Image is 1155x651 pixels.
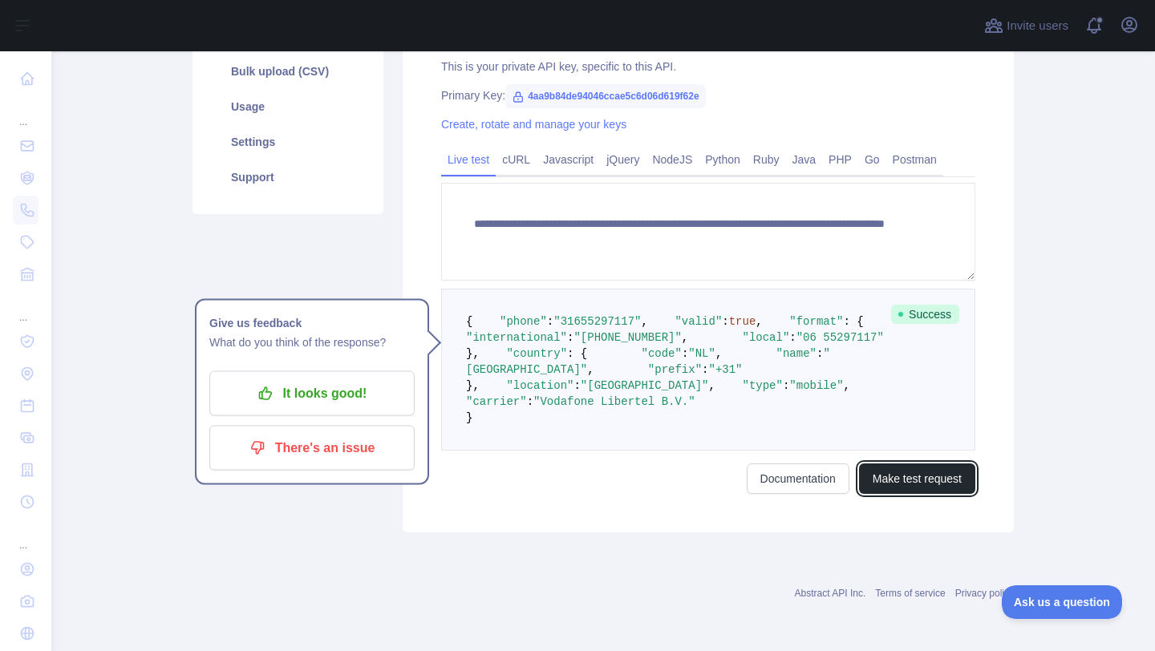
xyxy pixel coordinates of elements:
[209,313,415,333] h1: Give us feedback
[533,395,695,408] span: "Vodafone Libertel B.V."
[648,363,702,376] span: "prefix"
[708,379,715,392] span: ,
[783,379,789,392] span: :
[212,54,364,89] a: Bulk upload (CSV)
[955,588,1014,599] a: Privacy policy
[466,347,480,360] span: },
[789,379,843,392] span: "mobile"
[500,315,547,328] span: "phone"
[646,147,699,172] a: NodeJS
[441,118,626,131] a: Create, rotate and manage your keys
[13,292,38,324] div: ...
[729,315,756,328] span: true
[822,147,858,172] a: PHP
[875,588,945,599] a: Terms of service
[641,347,681,360] span: "code"
[13,96,38,128] div: ...
[789,331,796,344] span: :
[1002,585,1123,619] iframe: Toggle Customer Support
[567,347,587,360] span: : {
[641,315,647,328] span: ,
[527,395,533,408] span: :
[506,379,573,392] span: "location"
[858,147,886,172] a: Go
[547,315,553,328] span: :
[844,315,864,328] span: : {
[212,160,364,195] a: Support
[466,411,472,424] span: }
[786,147,823,172] a: Java
[796,331,884,344] span: "06 55297117"
[795,588,866,599] a: Abstract API Inc.
[747,147,786,172] a: Ruby
[573,379,580,392] span: :
[496,147,537,172] a: cURL
[715,347,722,360] span: ,
[506,347,567,360] span: "country"
[441,87,975,103] div: Primary Key:
[756,315,762,328] span: ,
[212,89,364,124] a: Usage
[581,379,709,392] span: "[GEOGRAPHIC_DATA]"
[682,331,688,344] span: ,
[466,331,567,344] span: "international"
[13,520,38,552] div: ...
[742,331,789,344] span: "local"
[553,315,641,328] span: "31655297117"
[573,331,681,344] span: "[PHONE_NUMBER]"
[722,315,728,328] span: :
[209,333,415,352] p: What do you think of the response?
[466,395,527,408] span: "carrier"
[600,147,646,172] a: jQuery
[567,331,573,344] span: :
[505,84,706,108] span: 4aa9b84de94046ccae5c6d06d619f62e
[537,147,600,172] a: Javascript
[682,347,688,360] span: :
[1007,17,1068,35] span: Invite users
[587,363,594,376] span: ,
[466,379,480,392] span: },
[844,379,850,392] span: ,
[743,379,783,392] span: "type"
[466,315,472,328] span: {
[859,463,975,494] button: Make test request
[688,347,715,360] span: "NL"
[699,147,747,172] a: Python
[747,463,849,494] a: Documentation
[441,147,496,172] a: Live test
[886,147,943,172] a: Postman
[675,315,722,328] span: "valid"
[702,363,708,376] span: :
[441,59,975,75] div: This is your private API key, specific to this API.
[212,124,364,160] a: Settings
[789,315,843,328] span: "format"
[981,13,1072,38] button: Invite users
[776,347,817,360] span: "name"
[891,305,959,324] span: Success
[708,363,742,376] span: "+31"
[817,347,823,360] span: :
